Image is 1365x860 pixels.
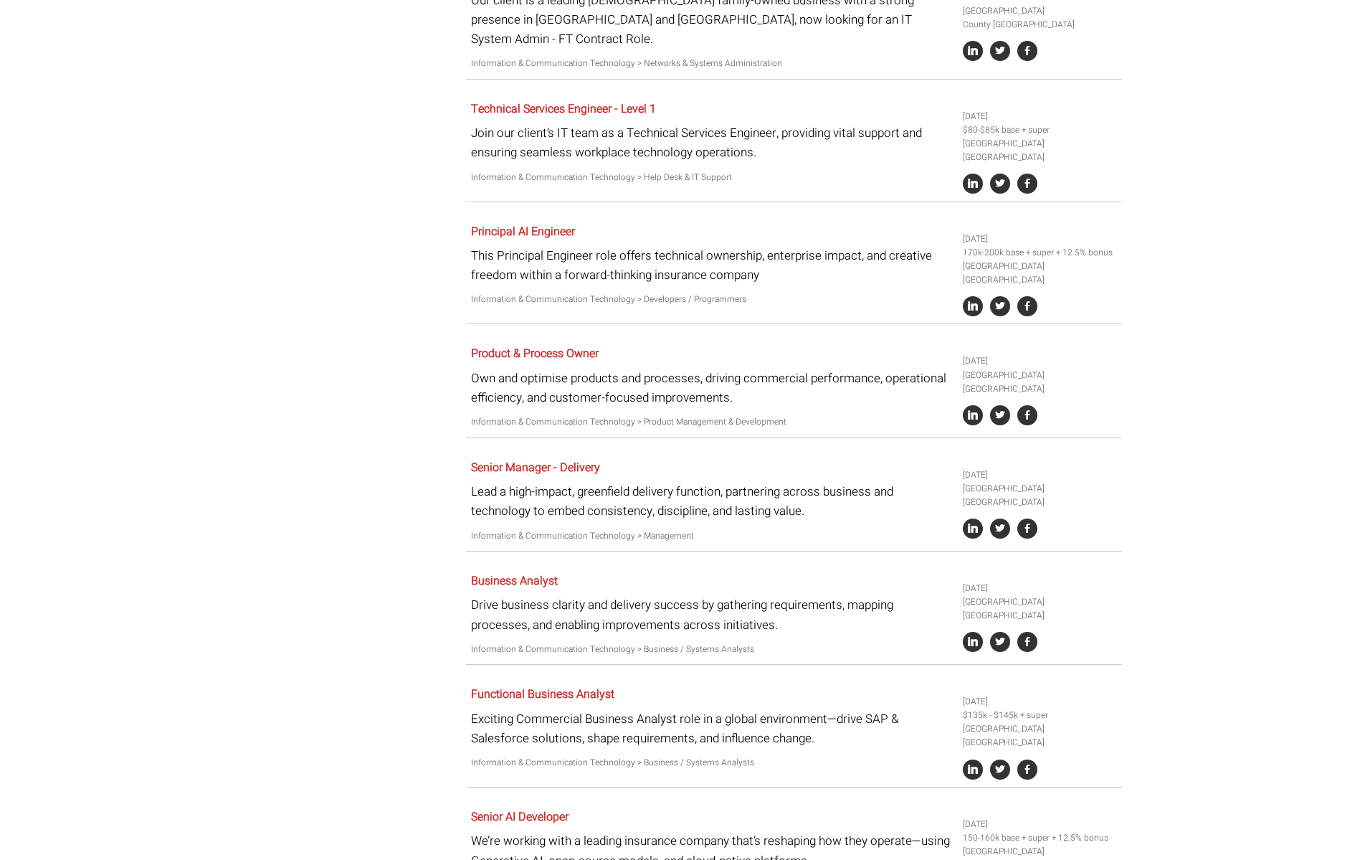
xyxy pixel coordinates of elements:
[471,223,575,240] a: Principal AI Engineer
[471,123,952,162] p: Join our client’s IT team as a Technical Services Engineer, providing vital support and ensuring ...
[471,686,614,703] a: Functional Business Analyst
[471,709,952,748] p: Exciting Commercial Business Analyst role in a global environment—drive SAP & Salesforce solution...
[963,595,1116,623] li: [GEOGRAPHIC_DATA] [GEOGRAPHIC_DATA]
[963,468,1116,482] li: [DATE]
[471,246,952,285] p: This Principal Engineer role offers technical ownership, enterprise impact, and creative freedom ...
[471,345,599,362] a: Product & Process Owner
[471,482,952,521] p: Lead a high-impact, greenfield delivery function, partnering across business and technology to em...
[963,831,1116,845] li: 150-160k base + super + 12.5% bonus
[471,756,952,770] p: Information & Communication Technology > Business / Systems Analysts
[963,4,1116,32] li: [GEOGRAPHIC_DATA] County [GEOGRAPHIC_DATA]
[963,232,1116,246] li: [DATE]
[963,722,1116,750] li: [GEOGRAPHIC_DATA] [GEOGRAPHIC_DATA]
[471,100,656,118] a: Technical Services Engineer - Level 1
[963,695,1116,709] li: [DATE]
[471,459,600,476] a: Senior Manager - Delivery
[471,415,952,429] p: Information & Communication Technology > Product Management & Development
[963,582,1116,595] li: [DATE]
[471,171,952,184] p: Information & Communication Technology > Help Desk & IT Support
[963,260,1116,287] li: [GEOGRAPHIC_DATA] [GEOGRAPHIC_DATA]
[963,137,1116,164] li: [GEOGRAPHIC_DATA] [GEOGRAPHIC_DATA]
[471,529,952,543] p: Information & Communication Technology > Management
[471,57,952,70] p: Information & Communication Technology > Networks & Systems Administration
[963,354,1116,368] li: [DATE]
[963,246,1116,260] li: 170k-200k base + super + 12.5% bonus
[963,818,1116,831] li: [DATE]
[963,482,1116,509] li: [GEOGRAPHIC_DATA] [GEOGRAPHIC_DATA]
[471,808,569,826] a: Senior AI Developer
[963,709,1116,722] li: $135k - $145k + super
[471,572,558,590] a: Business Analyst
[471,369,952,407] p: Own and optimise products and processes, driving commercial performance, operational efficiency, ...
[963,123,1116,137] li: $80-$85k base + super
[471,643,952,656] p: Information & Communication Technology > Business / Systems Analysts
[471,595,952,634] p: Drive business clarity and delivery success by gathering requirements, mapping processes, and ena...
[963,369,1116,396] li: [GEOGRAPHIC_DATA] [GEOGRAPHIC_DATA]
[471,293,952,306] p: Information & Communication Technology > Developers / Programmers
[963,110,1116,123] li: [DATE]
